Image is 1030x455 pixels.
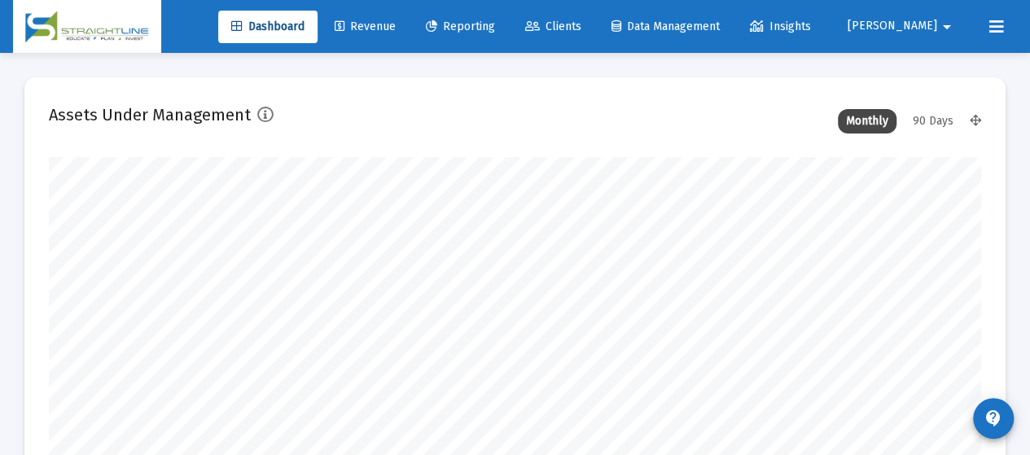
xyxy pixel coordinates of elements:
[512,11,594,43] a: Clients
[737,11,824,43] a: Insights
[905,109,962,133] div: 90 Days
[750,20,811,33] span: Insights
[598,11,733,43] a: Data Management
[231,20,305,33] span: Dashboard
[218,11,318,43] a: Dashboard
[25,11,149,43] img: Dashboard
[335,20,396,33] span: Revenue
[49,102,251,128] h2: Assets Under Management
[937,11,957,43] mat-icon: arrow_drop_down
[413,11,508,43] a: Reporting
[838,109,896,133] div: Monthly
[984,409,1003,428] mat-icon: contact_support
[525,20,581,33] span: Clients
[611,20,720,33] span: Data Management
[848,20,937,33] span: [PERSON_NAME]
[322,11,409,43] a: Revenue
[426,20,495,33] span: Reporting
[828,10,976,42] button: [PERSON_NAME]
